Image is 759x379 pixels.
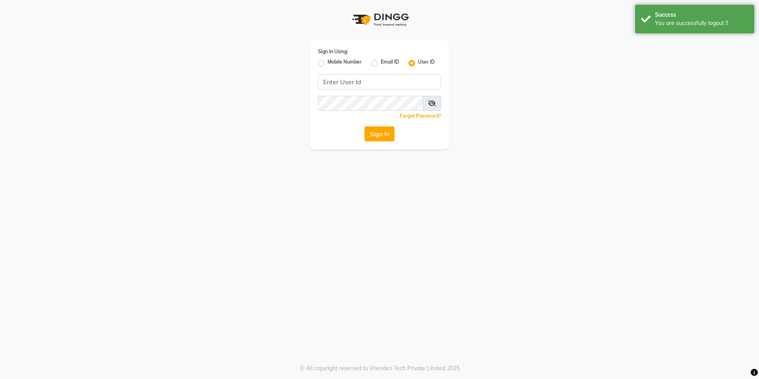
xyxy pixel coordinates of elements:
label: Sign In Using: [318,48,348,55]
input: Username [318,74,441,89]
label: User ID [418,58,435,68]
a: Forgot Password? [400,113,441,119]
label: Email ID [381,58,399,68]
div: You are successfully logout !! [655,19,748,27]
div: Success [655,11,748,19]
button: Sign In [364,126,395,141]
img: logo1.svg [348,8,411,31]
input: Username [318,96,423,111]
label: Mobile Number [327,58,362,68]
